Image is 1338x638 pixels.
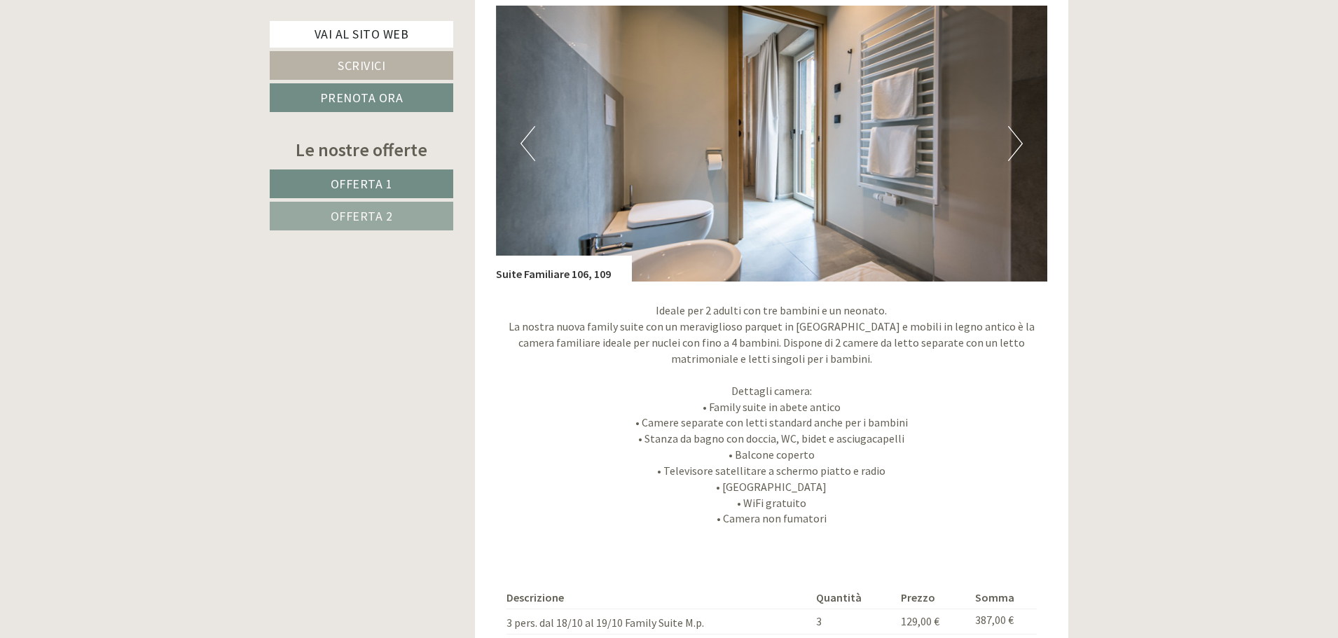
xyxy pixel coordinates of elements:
th: Descrizione [506,587,811,609]
small: 09:52 [21,68,206,78]
span: Offerta 1 [331,176,393,192]
span: Offerta 2 [331,208,393,224]
div: Suite Familiare 106, 109 [496,256,632,282]
div: Le nostre offerte [270,137,453,162]
a: Prenota ora [270,83,453,112]
div: Buon giorno, come possiamo aiutarla? [11,38,213,81]
div: Inso Sonnenheim [21,41,206,52]
img: image [496,6,1048,282]
th: Prezzo [895,587,970,609]
span: 129,00 € [901,614,939,628]
button: Next [1008,126,1023,161]
div: lunedì [249,11,303,34]
th: Somma [970,587,1037,609]
a: Vai al sito web [270,21,453,48]
button: Invia [478,365,553,394]
a: Scrivici [270,51,453,80]
button: Previous [520,126,535,161]
td: 3 [811,609,895,634]
td: 387,00 € [970,609,1037,634]
th: Quantità [811,587,895,609]
p: Ideale per 2 adulti con tre bambini e un neonato. La nostra nuova family suite con un meraviglios... [496,303,1048,527]
td: 3 pers. dal 18/10 al 19/10 Family Suite M.p. [506,609,811,634]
